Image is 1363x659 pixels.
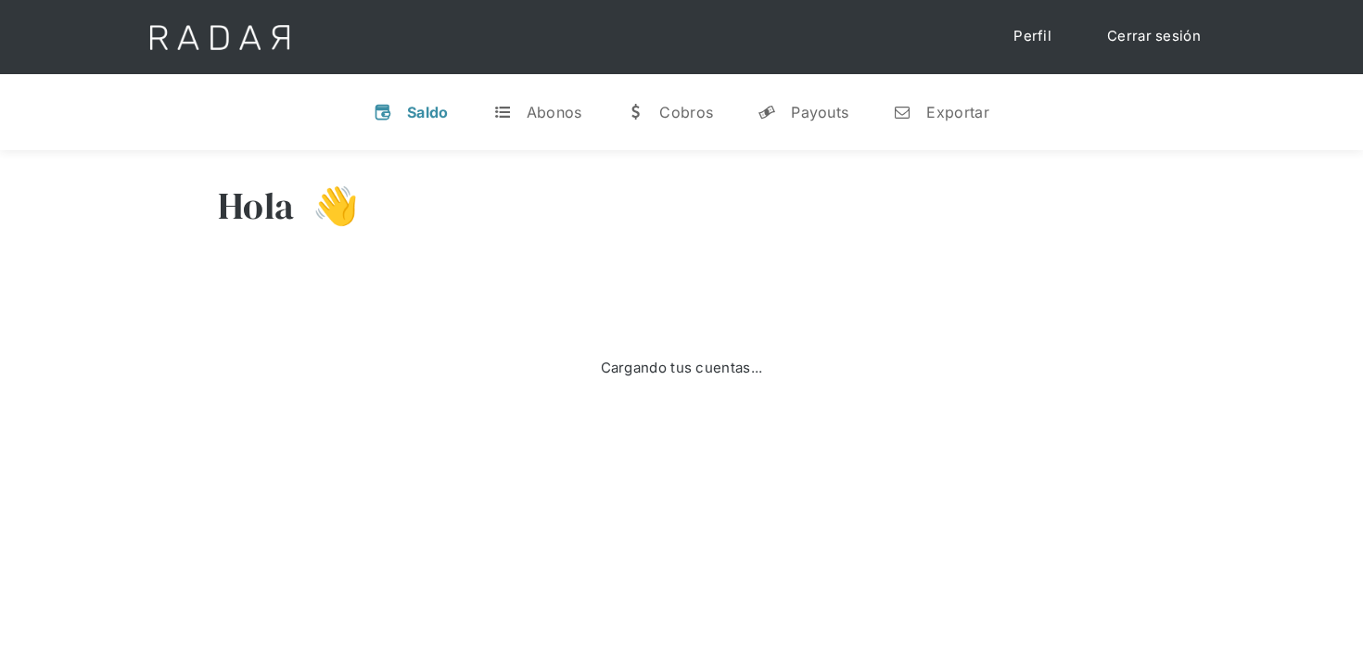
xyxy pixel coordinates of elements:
div: v [374,103,392,121]
div: Cargando tus cuentas... [601,358,763,379]
a: Cerrar sesión [1089,19,1219,55]
div: Cobros [659,103,713,121]
div: w [626,103,644,121]
a: Perfil [995,19,1070,55]
div: t [493,103,512,121]
div: Exportar [926,103,988,121]
div: Saldo [407,103,449,121]
div: Payouts [791,103,848,121]
div: n [893,103,911,121]
h3: Hola [218,183,294,229]
div: y [758,103,776,121]
h3: 👋 [294,183,359,229]
div: Abonos [527,103,582,121]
